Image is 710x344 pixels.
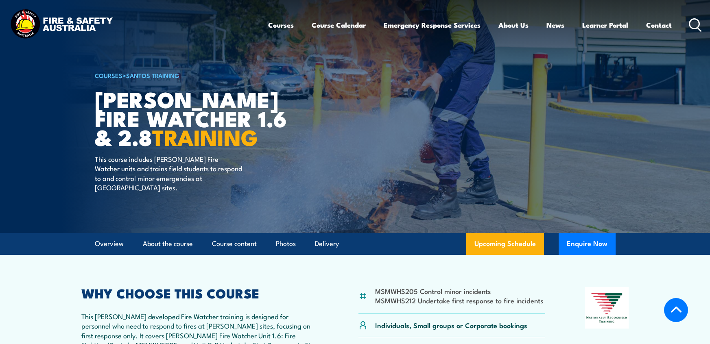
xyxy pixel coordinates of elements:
a: About Us [498,14,529,36]
a: Overview [95,233,124,255]
p: Individuals, Small groups or Corporate bookings [375,320,527,330]
a: COURSES [95,71,122,80]
a: About the course [143,233,193,255]
a: Upcoming Schedule [466,233,544,255]
a: Course Calendar [312,14,366,36]
h2: WHY CHOOSE THIS COURSE [81,287,319,298]
li: MSMWHS205 Control minor incidents [375,286,543,296]
a: Contact [646,14,672,36]
button: Enquire Now [559,233,616,255]
strong: TRAINING [152,120,258,153]
a: Courses [268,14,294,36]
a: Santos Training [126,71,179,80]
a: Photos [276,233,296,255]
h6: > [95,70,296,80]
p: This course includes [PERSON_NAME] Fire Watcher units and trains field students to respond to and... [95,154,243,192]
a: Emergency Response Services [384,14,481,36]
a: Course content [212,233,257,255]
li: MSMWHS212 Undertake first response to fire incidents [375,296,543,305]
h1: [PERSON_NAME] Fire Watcher 1.6 & 2.8 [95,89,296,146]
a: Delivery [315,233,339,255]
img: Nationally Recognised Training logo. [585,287,629,329]
a: Learner Portal [582,14,628,36]
a: News [546,14,564,36]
